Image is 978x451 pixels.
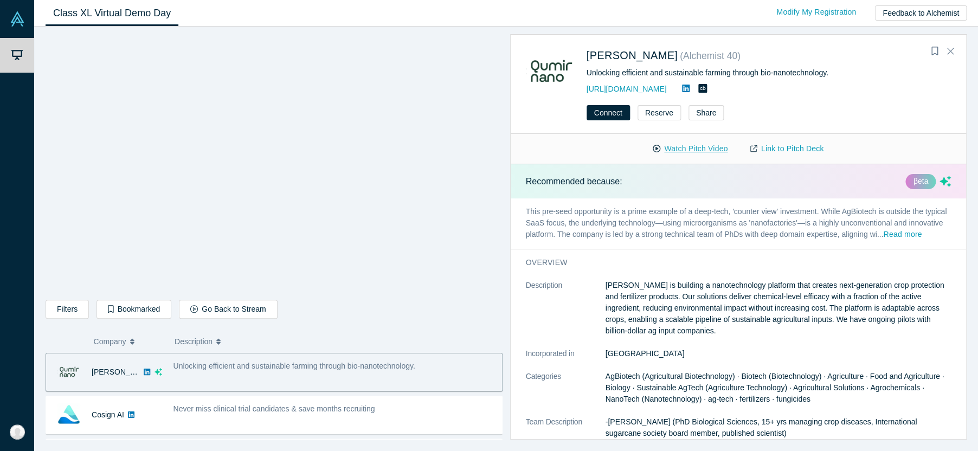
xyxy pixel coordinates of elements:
button: Connect [587,105,630,120]
button: Read more [883,229,922,241]
img: Cosign AI's Logo [57,403,80,426]
button: Feedback to Alchemist [875,5,967,21]
svg: dsa ai sparkles [940,176,951,187]
svg: dsa ai sparkles [155,368,162,376]
a: Cosign AI [92,410,124,419]
button: Watch Pitch Video [641,139,739,158]
button: Share [689,105,724,120]
img: Qumir Nano's Logo [526,47,575,96]
p: [PERSON_NAME] is building a nanotechnology platform that creates next-generation crop protection ... [606,280,951,337]
h3: overview [526,257,936,268]
img: Qumir Nano's Logo [57,360,80,383]
p: Recommended because: [526,175,622,188]
dd: [GEOGRAPHIC_DATA] [606,348,951,359]
a: [URL][DOMAIN_NAME] [587,85,667,93]
button: Filters [46,300,89,319]
a: Modify My Registration [765,3,867,22]
button: Bookmarked [96,300,171,319]
div: βeta [905,174,936,189]
dt: Incorporated in [526,348,606,371]
img: Evan Burnstein's Account [10,424,25,440]
a: [PERSON_NAME] [587,49,678,61]
button: Go Back to Stream [179,300,277,319]
dt: Description [526,280,606,348]
span: AgBiotech (Agricultural Biotechnology) · Biotech (Biotechnology) · Agriculture · Food and Agricul... [606,372,944,403]
img: Alchemist Vault Logo [10,11,25,27]
span: Unlocking efficient and sustainable farming through bio-nanotechnology. [173,362,415,370]
dt: Categories [526,371,606,416]
button: Bookmark [927,44,942,59]
span: Never miss clinical trial candidates & save months recruiting [173,404,375,413]
button: Description [175,330,495,353]
p: -[PERSON_NAME] (PhD Biological Sciences, 15+ yrs managing crop diseases, International sugarcane ... [606,416,951,439]
p: This pre-seed opportunity is a prime example of a deep-tech, 'counter view' investment. While AgB... [511,198,967,249]
span: Description [175,330,213,353]
a: Class XL Virtual Demo Day [46,1,178,26]
small: ( Alchemist 40 ) [680,50,741,61]
div: Unlocking efficient and sustainable farming through bio-nanotechnology. [587,67,948,79]
iframe: MELURNA [46,35,502,292]
a: [PERSON_NAME] [92,368,154,376]
button: Reserve [638,105,681,120]
span: Company [94,330,126,353]
button: Close [942,43,958,60]
button: Company [94,330,164,353]
a: Link to Pitch Deck [739,139,835,158]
